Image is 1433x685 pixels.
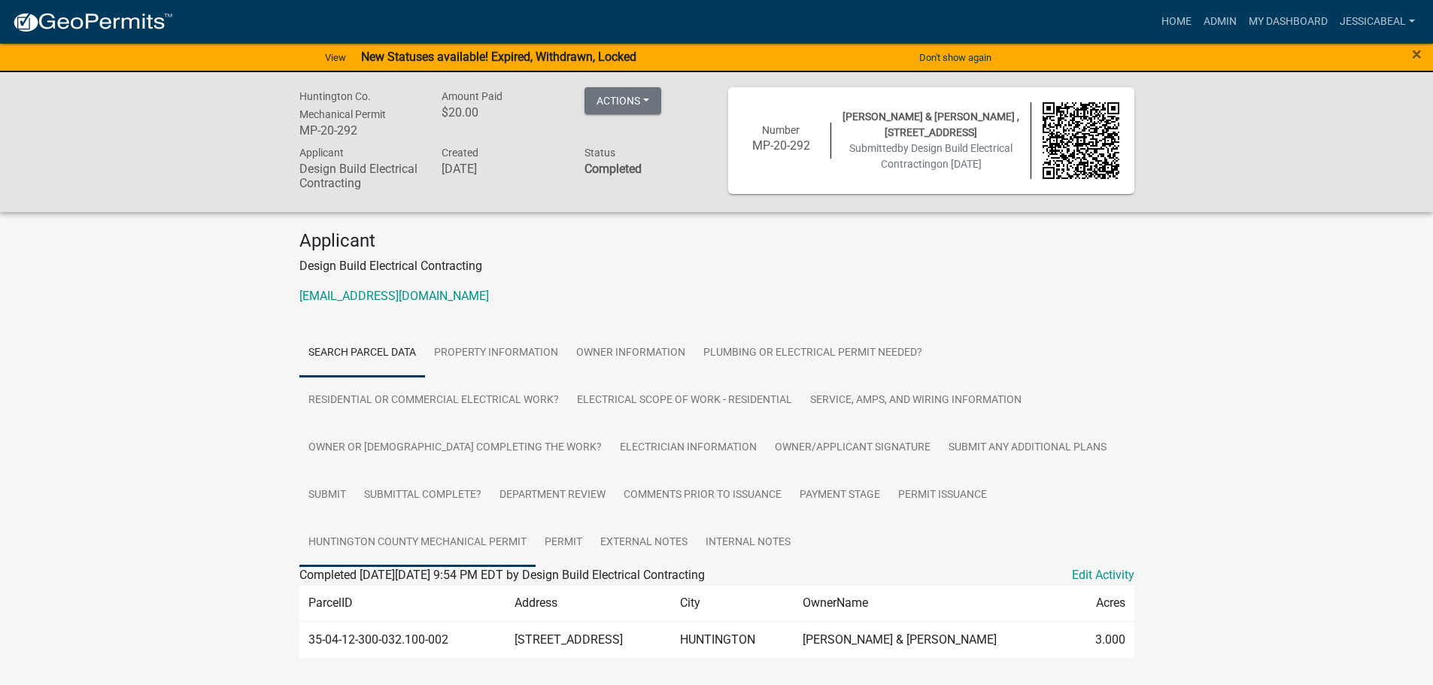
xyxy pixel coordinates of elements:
span: Amount Paid [442,90,502,102]
h6: Design Build Electrical Contracting [299,162,420,190]
span: Applicant [299,147,344,159]
a: Submittal Complete? [355,471,490,520]
a: Property Information [425,329,567,377]
h6: $20.00 [442,105,562,120]
a: Submit Any Additional Plans [940,424,1116,472]
strong: New Statuses available! Expired, Withdrawn, Locked [361,50,636,64]
strong: Completed [584,162,642,176]
td: 35-04-12-300-032.100-002 [299,622,506,659]
a: My Dashboard [1243,8,1334,36]
td: ParcelID [299,585,506,622]
a: Service, Amps, and Wiring Information [801,377,1031,425]
a: Residential or Commercial Electrical Work? [299,377,568,425]
h6: MP-20-292 [299,123,420,138]
button: Don't show again [913,45,997,70]
span: Created [442,147,478,159]
a: Submit [299,471,355,520]
a: [EMAIL_ADDRESS][DOMAIN_NAME] [299,289,489,303]
p: Design Build Electrical Contracting [299,257,1134,275]
a: Owner or [DEMOGRAPHIC_DATA] Completing the Work? [299,424,611,472]
td: 3.000 [1071,622,1134,659]
span: Number [762,124,800,136]
td: City [671,585,793,622]
span: Submitted on [DATE] [849,142,1013,170]
a: Payment Stage [791,471,889,520]
a: Comments Prior to Issuance [615,471,791,520]
span: by Design Build Electrical Contracting [881,142,1013,170]
h6: [DATE] [442,162,562,176]
a: JessicaBeal [1334,8,1421,36]
td: Address [505,585,671,622]
a: External Notes [591,519,697,567]
td: OwnerName [794,585,1071,622]
h6: MP-20-292 [743,138,820,153]
a: Owner/Applicant Signature [766,424,940,472]
a: Edit Activity [1072,566,1134,584]
td: [PERSON_NAME] & [PERSON_NAME] [794,622,1071,659]
td: [STREET_ADDRESS] [505,622,671,659]
span: Status [584,147,615,159]
a: Plumbing or Electrical Permit Needed? [694,329,931,377]
a: Owner Information [567,329,694,377]
a: Internal Notes [697,519,800,567]
a: Permit Issuance [889,471,996,520]
span: × [1412,44,1422,65]
a: Electrical Scope of Work - Residential [568,377,801,425]
a: Electrician Information [611,424,766,472]
h4: Applicant [299,230,1134,252]
a: Department Review [490,471,615,520]
a: Admin [1198,8,1243,36]
span: Huntington Co. Mechanical Permit [299,90,386,120]
button: Close [1412,45,1422,63]
td: HUNTINGTON [671,622,793,659]
a: Home [1155,8,1198,36]
a: Search Parcel Data [299,329,425,377]
img: QR code [1043,102,1119,179]
td: Acres [1071,585,1134,622]
a: Huntington County Mechanical Permit [299,519,536,567]
span: Completed [DATE][DATE] 9:54 PM EDT by Design Build Electrical Contracting [299,568,705,582]
span: [PERSON_NAME] & [PERSON_NAME] , [STREET_ADDRESS] [842,111,1019,138]
a: Permit [536,519,591,567]
a: View [319,45,352,70]
button: Actions [584,87,661,114]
